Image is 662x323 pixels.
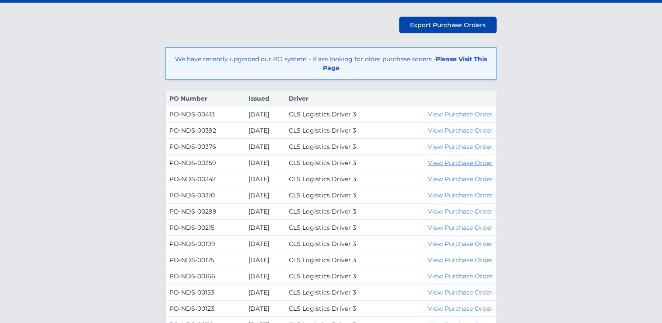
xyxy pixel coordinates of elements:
[169,191,215,199] a: PO-NDS-00310
[169,143,216,151] a: PO-NDS-00376
[166,91,245,107] th: PO Number
[169,240,215,248] a: PO-NDS-00199
[428,256,493,264] a: View Purchase Order
[428,224,493,232] a: View Purchase Order
[245,204,285,220] td: [DATE]
[245,252,285,268] td: [DATE]
[285,236,392,252] td: CLS Logistics Driver 3
[428,143,493,151] a: View Purchase Order
[428,191,493,199] a: View Purchase Order
[169,175,216,183] a: PO-NDS-00347
[428,240,493,248] a: View Purchase Order
[169,126,216,134] a: PO-NDS-00392
[285,155,392,171] td: CLS Logistics Driver 3
[428,126,493,134] a: View Purchase Order
[428,272,493,280] a: View Purchase Order
[285,204,392,220] td: CLS Logistics Driver 3
[245,187,285,204] td: [DATE]
[428,288,493,296] a: View Purchase Order
[169,256,214,264] a: PO-NDS-00175
[245,236,285,252] td: [DATE]
[285,106,392,123] td: CLS Logistics Driver 3
[169,159,216,167] a: PO-NDS-00359
[428,175,493,183] a: View Purchase Order
[323,55,487,72] a: Please Visit This Page
[428,159,493,167] a: View Purchase Order
[285,252,392,268] td: CLS Logistics Driver 3
[245,268,285,284] td: [DATE]
[285,284,392,301] td: CLS Logistics Driver 3
[428,207,493,215] a: View Purchase Order
[169,207,217,215] a: PO-NDS-00299
[285,171,392,187] td: CLS Logistics Driver 3
[285,91,392,107] th: Driver
[285,220,392,236] td: CLS Logistics Driver 3
[285,268,392,284] td: CLS Logistics Driver 3
[399,17,497,33] a: Export Purchase Orders
[245,106,285,123] td: [DATE]
[285,123,392,139] td: CLS Logistics Driver 3
[285,301,392,317] td: CLS Logistics Driver 3
[169,288,214,296] a: PO-NDS-00153
[245,123,285,139] td: [DATE]
[173,55,489,72] p: We have recently upgraded our PO system - if are looking for older purchase orders -
[169,224,214,232] a: PO-NDS-00215
[245,301,285,317] td: [DATE]
[245,220,285,236] td: [DATE]
[245,284,285,301] td: [DATE]
[245,91,285,107] th: Issued
[285,139,392,155] td: CLS Logistics Driver 3
[428,305,493,312] a: View Purchase Order
[169,305,214,312] a: PO-NDS-00123
[285,187,392,204] td: CLS Logistics Driver 3
[245,139,285,155] td: [DATE]
[169,272,215,280] a: PO-NDS-00166
[169,110,215,118] a: PO-NDS-00413
[428,110,493,118] a: View Purchase Order
[245,171,285,187] td: [DATE]
[245,155,285,171] td: [DATE]
[410,21,486,29] span: Export Purchase Orders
